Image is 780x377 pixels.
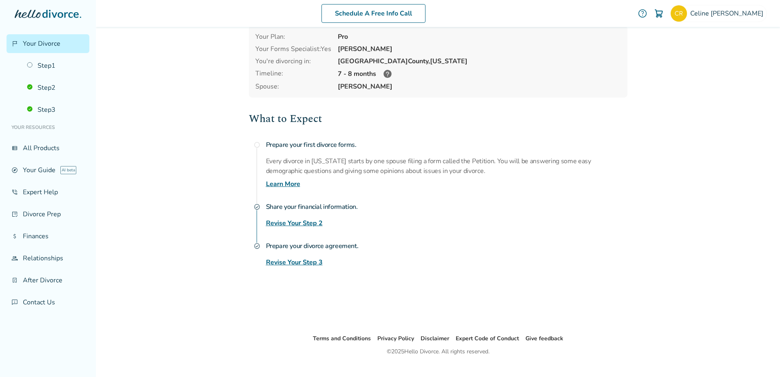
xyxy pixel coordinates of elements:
div: [GEOGRAPHIC_DATA] County, [US_STATE] [338,57,621,66]
li: Give feedback [525,334,563,344]
img: celinekoroberson@gmail.com [671,5,687,22]
div: Your Forms Specialist: Yes [255,44,331,53]
a: chat_infoContact Us [7,293,89,312]
span: check_circle [254,204,260,210]
span: group [11,255,18,262]
a: attach_moneyFinances [7,227,89,246]
span: bookmark_check [11,277,18,284]
a: Step3 [22,100,89,119]
span: list_alt_check [11,211,18,217]
div: © 2025 Hello Divorce. All rights reserved. [387,347,490,357]
a: groupRelationships [7,249,89,268]
a: Learn More [266,179,300,189]
a: Step2 [22,78,89,97]
a: Step1 [22,56,89,75]
a: Expert Code of Conduct [456,335,519,342]
h2: What to Expect [249,111,627,127]
a: Schedule A Free Info Call [321,4,425,23]
a: bookmark_checkAfter Divorce [7,271,89,290]
div: You're divorcing in: [255,57,331,66]
div: 7 - 8 months [338,69,621,79]
a: Privacy Policy [377,335,414,342]
h4: Prepare your divorce agreement. [266,238,627,254]
img: Cart [654,9,664,18]
span: phone_in_talk [11,189,18,195]
a: list_alt_checkDivorce Prep [7,205,89,224]
span: Spouse: [255,82,331,91]
iframe: Chat Widget [739,338,780,377]
li: Disclaimer [421,334,449,344]
a: exploreYour GuideAI beta [7,161,89,180]
span: radio_button_unchecked [254,142,260,148]
div: Your Plan: [255,32,331,41]
span: chat_info [11,299,18,306]
a: help [638,9,647,18]
span: view_list [11,145,18,151]
h4: Prepare your first divorce forms. [266,137,627,153]
div: Timeline: [255,69,331,79]
a: flag_2Your Divorce [7,34,89,53]
span: attach_money [11,233,18,240]
a: Terms and Conditions [313,335,371,342]
a: Revise Your Step 2 [266,218,323,228]
a: view_listAll Products [7,139,89,157]
span: Your Divorce [23,39,60,48]
div: Pro [338,32,621,41]
span: Celine [PERSON_NAME] [690,9,767,18]
a: phone_in_talkExpert Help [7,183,89,202]
p: Every divorce in [US_STATE] starts by one spouse filing a form called the Petition. You will be a... [266,156,627,176]
span: check_circle [254,243,260,249]
span: [PERSON_NAME] [338,82,621,91]
span: explore [11,167,18,173]
h4: Share your financial information. [266,199,627,215]
li: Your Resources [7,119,89,135]
a: Revise Your Step 3 [266,257,323,267]
span: AI beta [60,166,76,174]
div: [PERSON_NAME] [338,44,621,53]
span: flag_2 [11,40,18,47]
